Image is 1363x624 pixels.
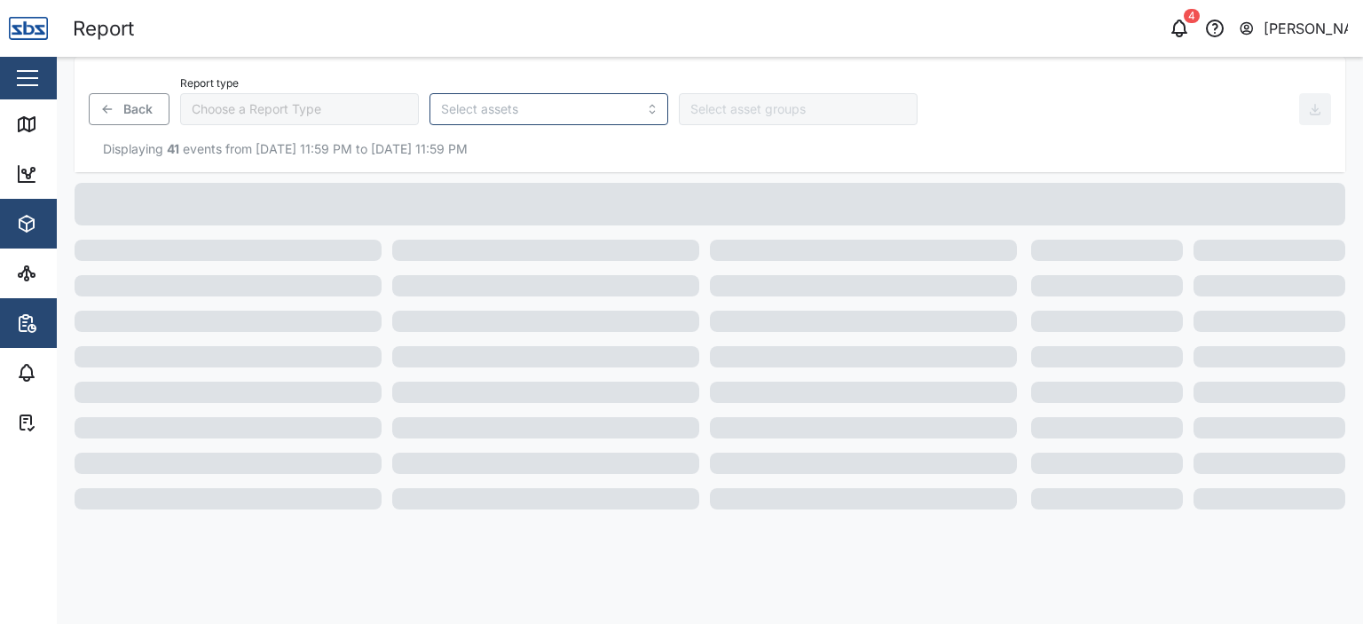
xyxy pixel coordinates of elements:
div: Alarms [46,363,101,383]
div: Dashboard [46,164,126,184]
button: Back [89,93,169,125]
img: Main Logo [9,9,48,48]
span: Back [123,94,153,124]
div: Tasks [46,413,95,432]
strong: 41 [167,141,179,156]
div: 4 [1184,9,1200,23]
div: Report [73,13,134,44]
input: Select assets [441,102,635,116]
div: Sites [46,264,89,283]
label: Report type [180,77,239,90]
div: Map [46,115,86,134]
div: Displaying events from [DATE] 11:59 PM to [DATE] 11:59 PM [89,139,1331,159]
div: [PERSON_NAME] [1264,18,1349,40]
div: Assets [46,214,101,233]
button: [PERSON_NAME] [1238,16,1349,41]
div: Reports [46,313,106,333]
